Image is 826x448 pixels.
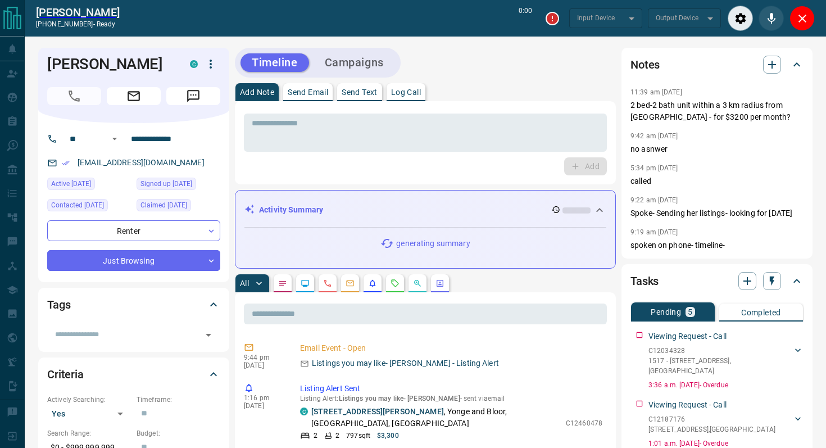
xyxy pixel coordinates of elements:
p: C12034328 [648,346,792,356]
button: Campaigns [314,53,395,72]
span: ready [97,20,116,28]
div: Activity Summary [244,200,606,220]
p: Activity Summary [259,204,323,216]
p: Pending [651,308,681,316]
a: [EMAIL_ADDRESS][DOMAIN_NAME] [78,158,205,167]
p: [PHONE_NUMBER] - [36,19,120,29]
p: Listings you may like- [PERSON_NAME] - Listing Alert [312,358,499,369]
p: Email Event - Open [300,342,602,354]
p: 9:44 pm [244,354,283,361]
p: 2 [335,431,339,441]
span: Signed up [DATE] [140,178,192,189]
p: 1:16 pm [244,394,283,402]
p: Actively Searching: [47,395,131,405]
a: [STREET_ADDRESS][PERSON_NAME] [311,407,444,416]
p: 0:00 [519,6,532,31]
p: Budget: [137,428,220,438]
p: Viewing Request - Call [648,399,727,411]
div: Renter [47,220,220,241]
p: Send Text [342,88,378,96]
div: Notes [630,51,804,78]
div: condos.ca [300,408,308,415]
p: Timeframe: [137,395,220,405]
div: Tasks [630,268,804,295]
button: Open [108,132,121,146]
p: [STREET_ADDRESS] , [GEOGRAPHIC_DATA] [648,424,775,435]
svg: Agent Actions [435,279,444,288]
p: [DATE] [244,402,283,410]
svg: Notes [278,279,287,288]
p: Add Note [240,88,274,96]
p: Listing Alert Sent [300,383,602,395]
p: Send Email [288,88,328,96]
span: Contacted [DATE] [51,200,104,211]
p: 2 bed-2 bath unit within a 3 km radius from [GEOGRAPHIC_DATA] - for $3200 per month? [630,99,804,123]
svg: Lead Browsing Activity [301,279,310,288]
p: Completed [741,309,781,316]
h2: Tags [47,296,70,314]
div: Fri Oct 10 2025 [47,178,131,193]
p: 9:19 am [DATE] [630,228,678,236]
svg: Requests [391,279,400,288]
p: no asnwer [630,143,804,155]
p: Viewing Request - Call [648,331,727,342]
p: Listing Alert : - sent via email [300,395,602,402]
span: Message [166,87,220,105]
h2: Tasks [630,272,659,290]
div: Audio Settings [728,6,753,31]
div: Just Browsing [47,250,220,271]
p: 9:22 am [DATE] [630,196,678,204]
p: 5 [688,308,692,316]
p: [DATE] [244,361,283,369]
p: 5:34 pm [DATE] [630,164,678,172]
p: 9:42 am [DATE] [630,132,678,140]
p: $3,300 [377,431,399,441]
p: Search Range: [47,428,131,438]
svg: Opportunities [413,279,422,288]
h2: Notes [630,56,660,74]
p: Log Call [391,88,421,96]
span: Claimed [DATE] [140,200,187,211]
div: Tue Aug 29 2023 [137,199,220,215]
p: C12187176 [648,414,775,424]
div: condos.ca [190,60,198,68]
div: Tags [47,291,220,318]
div: C120343281517 - [STREET_ADDRESS],[GEOGRAPHIC_DATA] [648,343,804,378]
svg: Email Verified [62,159,70,167]
p: spoken on phone- timeline- [630,239,804,251]
svg: Listing Alerts [368,279,377,288]
div: Tue Aug 29 2023 [137,178,220,193]
button: Open [201,327,216,343]
div: Criteria [47,361,220,388]
p: called [630,175,804,187]
div: Mute [759,6,784,31]
a: [PERSON_NAME] [36,6,120,19]
p: C12460478 [566,418,602,428]
div: Yes [47,405,131,423]
p: 3:36 a.m. [DATE] - Overdue [648,380,804,390]
p: 2 [314,431,317,441]
svg: Emails [346,279,355,288]
h1: [PERSON_NAME] [47,55,173,73]
p: generating summary [396,238,470,250]
p: Spoke- Sending her listings- looking for [DATE] [630,207,804,219]
p: 1517 - [STREET_ADDRESS] , [GEOGRAPHIC_DATA] [648,356,792,376]
p: All [240,279,249,287]
button: Timeline [240,53,309,72]
h2: Criteria [47,365,84,383]
p: 11:39 am [DATE] [630,88,682,96]
p: 797 sqft [346,431,370,441]
div: C12187176[STREET_ADDRESS],[GEOGRAPHIC_DATA] [648,412,804,437]
svg: Calls [323,279,332,288]
div: Sat Oct 11 2025 [47,199,131,215]
span: Email [107,87,161,105]
p: , Yonge and Bloor, [GEOGRAPHIC_DATA], [GEOGRAPHIC_DATA] [311,406,560,429]
div: Close [789,6,815,31]
span: Call [47,87,101,105]
span: Active [DATE] [51,178,91,189]
span: Listings you may like- [PERSON_NAME] [339,395,460,402]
